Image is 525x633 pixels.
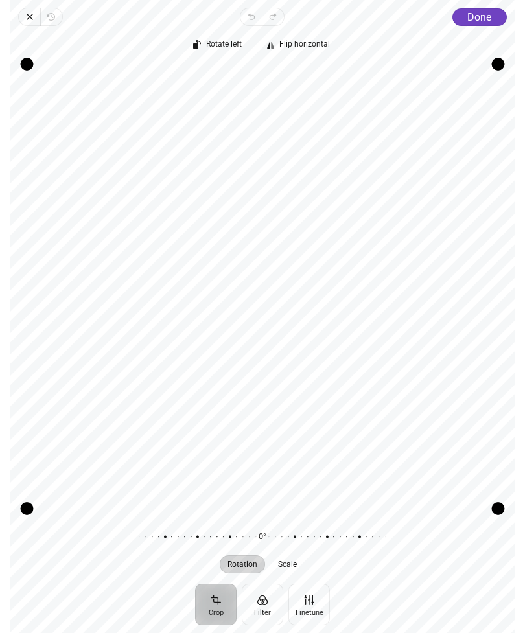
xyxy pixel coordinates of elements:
[21,64,34,509] div: Drag edge l
[492,64,505,509] div: Drag edge r
[492,502,505,515] div: Drag corner br
[271,555,305,573] button: Scale
[261,36,338,54] button: Flip horizontal
[207,40,242,49] span: Rotate left
[467,11,491,23] span: Done
[195,584,237,625] button: Crop
[492,58,505,71] div: Drag corner tr
[452,8,507,26] button: Done
[242,584,283,625] button: Filter
[280,40,331,49] span: Flip horizontal
[220,555,266,573] button: Rotation
[21,502,34,515] div: Drag corner bl
[288,584,330,625] button: Finetune
[228,560,258,568] span: Rotation
[27,58,498,71] div: Drag edge t
[279,560,297,568] span: Scale
[21,58,34,71] div: Drag corner tl
[27,502,498,515] div: Drag edge b
[187,36,250,54] button: Rotate left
